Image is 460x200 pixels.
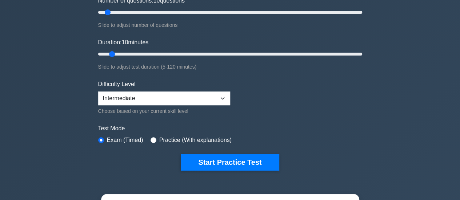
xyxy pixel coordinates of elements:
label: Difficulty Level [98,80,136,89]
label: Practice (With explanations) [159,136,232,144]
label: Exam (Timed) [107,136,143,144]
div: Choose based on your current skill level [98,107,230,115]
span: 10 [121,39,128,45]
button: Start Practice Test [181,154,279,171]
label: Test Mode [98,124,362,133]
label: Duration: minutes [98,38,149,47]
div: Slide to adjust number of questions [98,21,362,29]
div: Slide to adjust test duration (5-120 minutes) [98,62,362,71]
